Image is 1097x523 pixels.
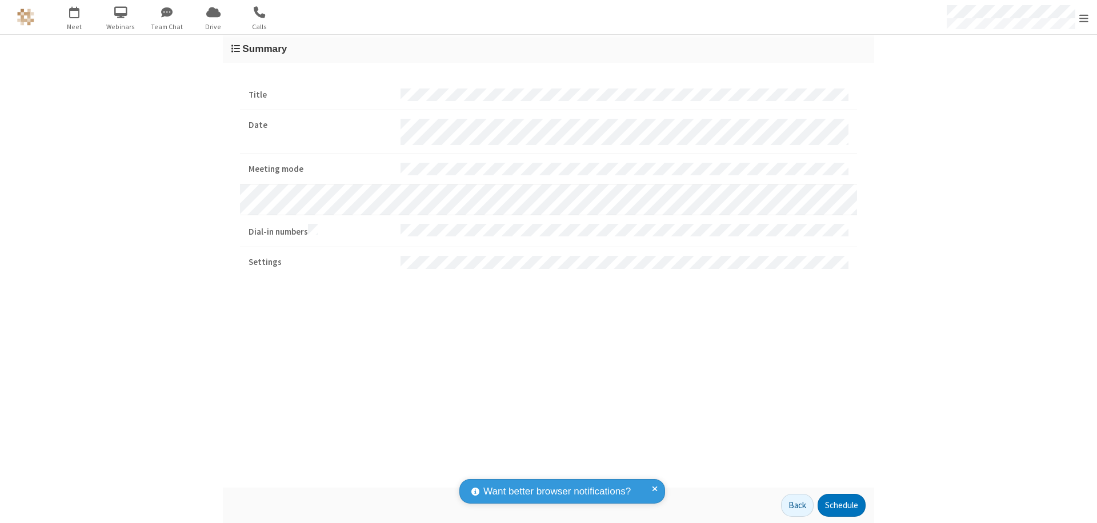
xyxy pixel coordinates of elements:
strong: Title [249,88,392,102]
strong: Settings [249,256,392,269]
img: QA Selenium DO NOT DELETE OR CHANGE [17,9,34,26]
span: Webinars [99,22,142,32]
span: Meet [53,22,96,32]
strong: Meeting mode [249,163,392,176]
strong: Date [249,119,392,132]
span: Team Chat [146,22,189,32]
strong: Dial-in numbers [249,224,392,239]
span: Calls [238,22,281,32]
span: Summary [242,43,287,54]
span: Want better browser notifications? [483,484,631,499]
button: Back [781,494,814,517]
button: Schedule [818,494,866,517]
span: Drive [192,22,235,32]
